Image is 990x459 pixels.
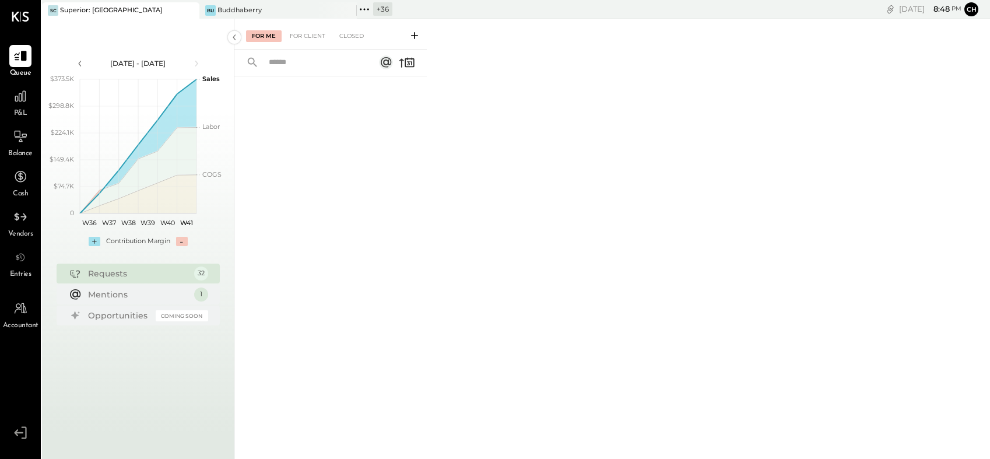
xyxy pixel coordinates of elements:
a: Entries [1,246,40,280]
div: Bu [205,5,216,16]
text: W39 [141,219,155,227]
text: Sales [202,75,220,83]
div: Coming Soon [156,310,208,321]
a: P&L [1,85,40,119]
a: Accountant [1,297,40,331]
div: [DATE] [899,3,961,15]
span: pm [952,5,961,13]
a: Vendors [1,206,40,240]
span: Accountant [3,321,38,331]
div: + 36 [373,2,392,16]
text: $224.1K [51,128,74,136]
span: P&L [14,108,27,119]
text: Labor [202,122,220,131]
text: $74.7K [54,182,74,190]
div: Closed [333,30,370,42]
div: + [89,237,100,246]
text: $149.4K [50,155,74,163]
text: W37 [102,219,116,227]
div: - [176,237,188,246]
text: W40 [160,219,174,227]
a: Queue [1,45,40,79]
a: Cash [1,166,40,199]
div: Contribution Margin [106,237,170,246]
button: Ch [964,2,978,16]
div: copy link [884,3,896,15]
div: Opportunities [88,310,150,321]
text: $373.5K [50,75,74,83]
text: COGS [202,170,222,178]
span: Queue [10,68,31,79]
span: Vendors [8,229,33,240]
text: W41 [180,219,193,227]
span: Balance [8,149,33,159]
text: $298.8K [48,101,74,110]
text: 0 [70,209,74,217]
span: Cash [13,189,28,199]
div: Mentions [88,289,188,300]
div: Superior: [GEOGRAPHIC_DATA] [60,6,163,15]
div: [DATE] - [DATE] [89,58,188,68]
div: 1 [194,288,208,302]
text: W38 [121,219,135,227]
span: 8 : 48 [926,3,950,15]
div: 32 [194,267,208,281]
div: For Me [246,30,282,42]
text: W36 [82,219,97,227]
span: Entries [10,269,31,280]
div: SC [48,5,58,16]
div: Buddhaberry [217,6,262,15]
a: Balance [1,125,40,159]
div: For Client [284,30,331,42]
div: Requests [88,268,188,279]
